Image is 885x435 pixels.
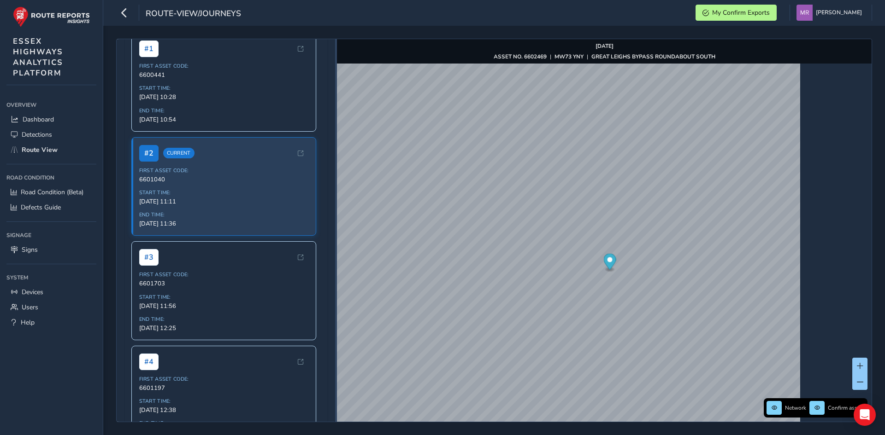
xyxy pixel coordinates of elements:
[13,6,90,27] img: rr logo
[21,188,83,197] span: Road Condition (Beta)
[796,5,813,21] img: diamond-layout
[139,316,308,323] span: End Time:
[139,384,308,392] span: 6601197
[139,420,308,427] span: End Time:
[139,189,308,196] span: Start Time:
[6,98,96,112] div: Overview
[139,271,308,278] span: First Asset Code:
[139,41,159,57] span: # 1
[6,185,96,200] a: Road Condition (Beta)
[591,53,715,60] strong: GREAT LEIGHS BYPASS ROUNDABOUT SOUTH
[139,294,308,301] span: Start Time:
[139,197,308,206] span: [DATE] 11:11
[6,284,96,300] a: Devices
[163,148,195,158] span: Current
[712,8,770,17] span: My Confirm Exports
[816,5,862,21] span: [PERSON_NAME]
[146,8,241,21] span: route-view/journeys
[139,324,308,332] span: [DATE] 12:25
[6,300,96,315] a: Users
[828,404,865,412] span: Confirm assets
[139,354,159,370] span: # 4
[6,271,96,284] div: System
[139,211,308,218] span: End Time:
[139,279,308,288] span: 6601703
[6,315,96,330] a: Help
[494,53,715,60] div: | |
[494,53,547,60] strong: ASSET NO. 6602469
[596,42,614,50] strong: [DATE]
[555,53,584,60] strong: MW73 YNY
[13,36,63,78] span: ESSEX HIGHWAYS ANALYTICS PLATFORM
[139,71,308,79] span: 6600441
[139,167,308,174] span: First Asset Code:
[785,404,806,412] span: Network
[139,63,308,70] span: First Asset Code:
[6,242,96,257] a: Signs
[139,398,308,405] span: Start Time:
[21,203,61,212] span: Defects Guide
[139,93,308,101] span: [DATE] 10:28
[139,406,308,414] span: [DATE] 12:38
[139,175,308,184] span: 6601040
[22,288,43,296] span: Devices
[22,130,52,139] span: Detections
[139,376,308,383] span: First Asset Code:
[139,107,308,114] span: End Time:
[6,142,96,157] a: Route View
[139,116,308,124] span: [DATE] 10:54
[139,145,159,162] span: # 2
[21,318,35,327] span: Help
[6,228,96,242] div: Signage
[139,85,308,92] span: Start Time:
[139,302,308,310] span: [DATE] 11:56
[22,245,38,254] span: Signs
[854,404,876,426] div: Open Intercom Messenger
[22,303,38,312] span: Users
[139,249,159,266] span: # 3
[23,115,54,124] span: Dashboard
[6,200,96,215] a: Defects Guide
[796,5,865,21] button: [PERSON_NAME]
[6,127,96,142] a: Detections
[139,220,308,228] span: [DATE] 11:36
[22,145,58,154] span: Route View
[604,254,616,273] div: Map marker
[6,171,96,185] div: Road Condition
[696,5,777,21] button: My Confirm Exports
[6,112,96,127] a: Dashboard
